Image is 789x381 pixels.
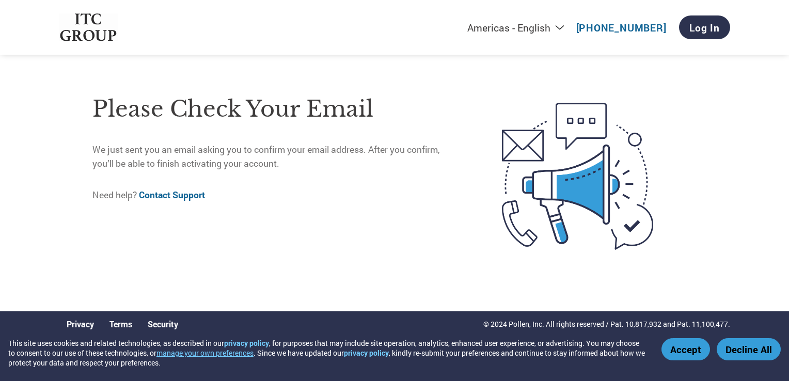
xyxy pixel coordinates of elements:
a: Log In [679,15,730,39]
p: We just sent you an email asking you to confirm your email address. After you confirm, you’ll be ... [92,143,459,170]
a: Terms [109,319,132,329]
a: Security [148,319,178,329]
a: Privacy [67,319,94,329]
button: manage your own preferences [156,348,254,358]
button: Accept [661,338,710,360]
div: This site uses cookies and related technologies, as described in our , for purposes that may incl... [8,338,646,368]
p: © 2024 Pollen, Inc. All rights reserved / Pat. 10,817,932 and Pat. 11,100,477. [483,319,730,329]
a: privacy policy [344,348,389,358]
a: privacy policy [224,338,269,348]
a: [PHONE_NUMBER] [576,21,667,34]
img: ITC Group [59,13,118,42]
a: Contact Support [139,189,205,201]
button: Decline All [717,338,781,360]
img: open-email [459,84,697,268]
p: Need help? [92,188,459,202]
h1: Please check your email [92,92,459,126]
